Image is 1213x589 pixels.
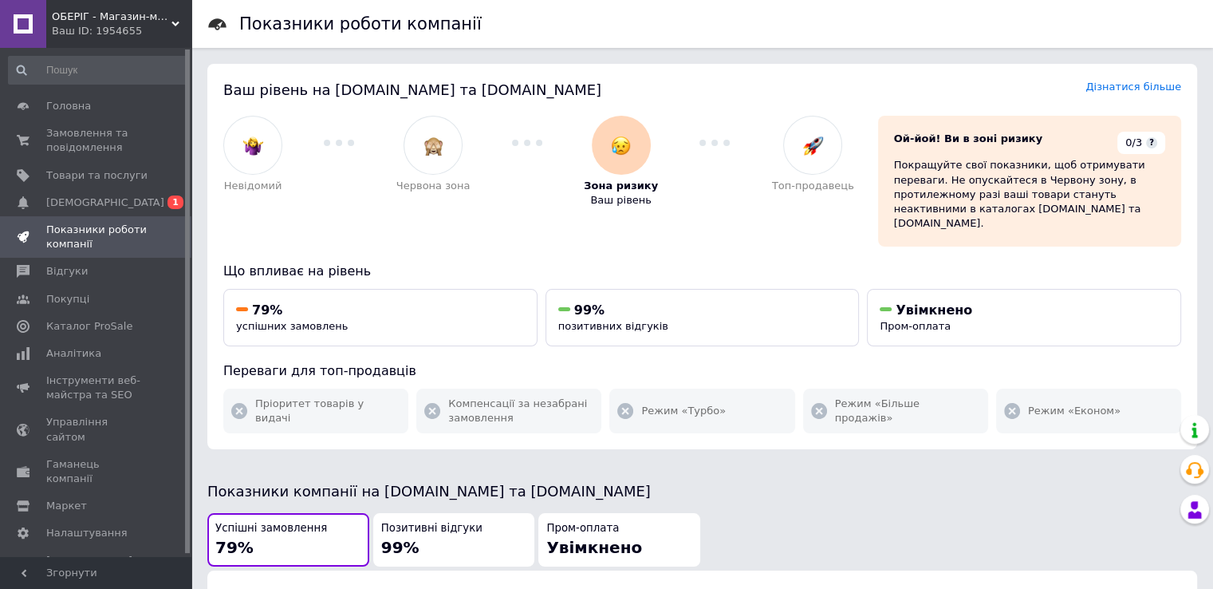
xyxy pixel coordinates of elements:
button: 79%успішних замовлень [223,289,538,347]
img: :woman-shrugging: [243,136,263,156]
span: Товари та послуги [46,168,148,183]
span: 99% [381,538,419,557]
span: Управління сайтом [46,415,148,444]
span: Невідомий [224,179,282,193]
span: Аналітика [46,346,101,361]
span: Пром-оплата [880,320,951,332]
span: Показники роботи компанії [46,223,148,251]
span: Ой-йой! Ви в зоні ризику [894,132,1042,144]
span: Відгуки [46,264,88,279]
h1: Показники роботи компанії [239,14,482,34]
span: 99% [574,302,605,318]
span: Що впливає на рівень [223,263,371,279]
img: :disappointed_relieved: [611,136,631,156]
div: Ваш ID: 1954655 [52,24,191,38]
span: Червона зона [396,179,471,193]
span: Гаманець компанії [46,457,148,486]
span: 1 [167,196,183,209]
span: Позитивні відгуки [381,521,482,536]
span: позитивних відгуків [558,320,668,332]
span: Успішні замовлення [215,521,327,536]
span: Ваш рівень [590,193,652,208]
span: Пріоритет товарів у видачі [255,397,400,425]
span: Маркет [46,499,87,513]
img: :see_no_evil: [423,136,443,156]
a: Дізнатися більше [1085,81,1181,93]
span: Головна [46,99,91,113]
span: ? [1146,137,1157,148]
span: Переваги для топ-продавців [223,363,416,378]
span: Режим «Більше продажів» [835,397,980,425]
button: Успішні замовлення79% [207,513,369,567]
span: Покупці [46,292,89,306]
span: Режим «Економ» [1028,404,1120,418]
span: Замовлення та повідомлення [46,126,148,155]
button: Пром-оплатаУвімкнено [538,513,700,567]
span: Ваш рівень на [DOMAIN_NAME] та [DOMAIN_NAME] [223,81,601,98]
span: Інструменти веб-майстра та SEO [46,374,148,402]
span: Топ-продавець [772,179,854,193]
span: Компенсації за незабрані замовлення [448,397,593,425]
span: Зона ризику [584,179,658,193]
button: 99%позитивних відгуків [545,289,860,347]
span: [DEMOGRAPHIC_DATA] [46,196,164,210]
span: 79% [252,302,282,318]
button: Позитивні відгуки99% [373,513,535,567]
span: Режим «Турбо» [641,404,726,418]
div: 0/3 [1117,132,1165,154]
input: Пошук [8,56,188,85]
span: Увімкнено [546,538,642,557]
span: Показники компанії на [DOMAIN_NAME] та [DOMAIN_NAME] [207,483,651,500]
div: Покращуйте свої показники, щоб отримувати переваги. Не опускайтеся в Червону зону, в протилежному... [894,158,1165,231]
span: ОБЕРІГ - Магазин-майстерня рукоділля [52,10,171,24]
span: 79% [215,538,254,557]
img: :rocket: [803,136,823,156]
span: Налаштування [46,526,128,540]
span: Пром-оплата [546,521,619,536]
span: Каталог ProSale [46,319,132,334]
span: успішних замовлень [236,320,348,332]
button: УвімкненоПром-оплата [867,289,1181,347]
span: Увімкнено [896,302,972,318]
